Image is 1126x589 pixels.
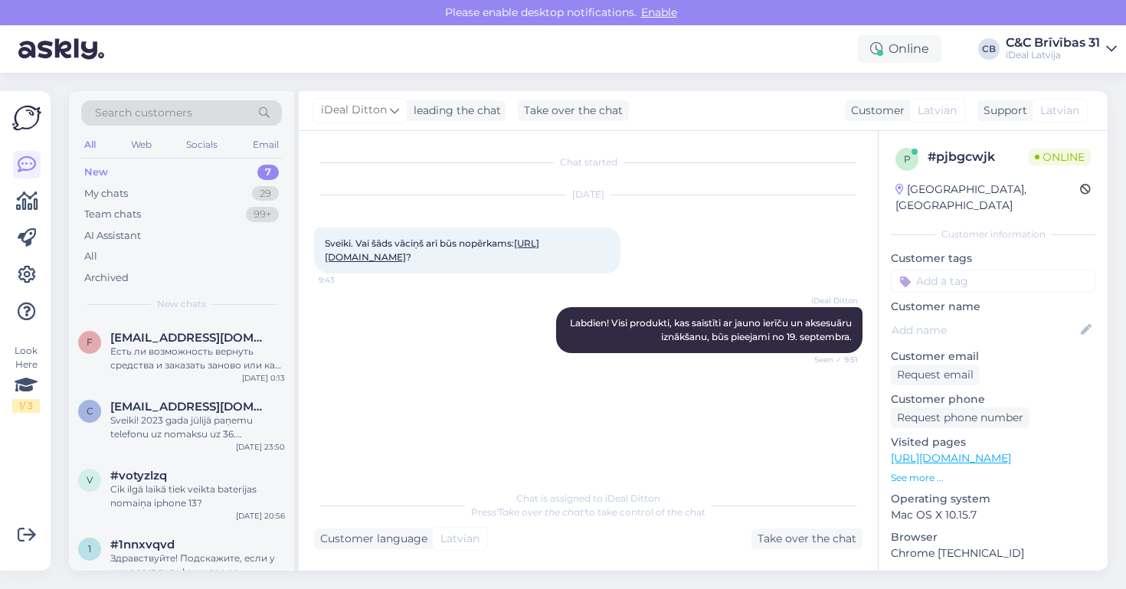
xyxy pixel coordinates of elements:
span: Latvian [1040,103,1079,119]
span: Latvian [440,531,480,547]
div: [DATE] 23:50 [236,441,285,453]
div: CB [978,38,1000,60]
div: Support [977,103,1027,119]
div: C&C Brīvības 31 [1006,37,1100,49]
span: p [904,153,911,165]
div: Take over the chat [518,100,629,121]
span: cirule70@gmail.com [110,400,270,414]
span: iDeal Ditton [321,102,387,119]
div: Archived [84,270,129,286]
div: Chat started [314,155,863,169]
div: [DATE] [314,188,863,201]
div: Cik ilgā laikā tiek veikta baterijas nomaiņa iphone 13? [110,483,285,510]
p: Customer tags [891,250,1095,267]
div: # pjbgcwjk [928,148,1029,166]
div: All [84,249,97,264]
span: iDeal Ditton [800,295,858,306]
span: Press to take control of the chat [471,506,705,518]
div: My chats [84,186,128,201]
a: C&C Brīvības 31iDeal Latvija [1006,37,1117,61]
div: Customer information [891,227,1095,241]
p: Browser [891,529,1095,545]
div: AI Assistant [84,228,141,244]
div: 1 / 3 [12,399,40,413]
div: leading the chat [408,103,501,119]
p: Customer name [891,299,1095,315]
span: Online [1029,149,1091,165]
div: 7 [257,165,279,180]
div: All [81,135,99,155]
input: Add a tag [891,270,1095,293]
img: Askly Logo [12,103,41,133]
span: Enable [637,5,682,19]
div: Customer language [314,531,427,547]
div: [GEOGRAPHIC_DATA], [GEOGRAPHIC_DATA] [895,182,1080,214]
div: [DATE] 0:13 [242,372,285,384]
span: Chat is assigned to iDeal Ditton [516,492,660,504]
p: Customer email [891,348,1095,365]
span: c [87,405,93,417]
p: Visited pages [891,434,1095,450]
div: Online [858,35,941,63]
div: Request phone number [891,407,1029,428]
span: #1nnxvqvd [110,538,175,551]
div: 29 [252,186,279,201]
span: #votyzlzq [110,469,167,483]
span: Labdien! Visi produkti, kas saistīti ar jauno ierīču un aksesuāru iznākšanu, būs pieejami no 19. ... [570,317,854,342]
span: 1 [88,543,91,555]
div: Web [128,135,155,155]
div: Look Here [12,344,40,413]
span: farladerfeed@gmail.com [110,331,270,345]
div: [DATE] 20:56 [236,510,285,522]
span: Latvian [918,103,957,119]
i: 'Take over the chat' [496,506,585,518]
div: Customer [845,103,905,119]
p: Chrome [TECHNICAL_ID] [891,545,1095,561]
div: iDeal Latvija [1006,49,1100,61]
div: Email [250,135,282,155]
div: 99+ [246,207,279,222]
div: Take over the chat [751,528,863,549]
div: Есть ли возможность вернуть средства и заказать заново или как то поменять заказ ? [110,345,285,372]
p: See more ... [891,471,1095,485]
div: Socials [183,135,221,155]
span: New chats [157,297,206,311]
span: 9:43 [319,274,376,286]
a: [URL][DOMAIN_NAME] [891,451,1011,465]
span: Sveiki. Vai šāds vāciņš arī būs nopērkams: ? [325,237,539,263]
div: Request email [891,365,980,385]
span: Seen ✓ 9:51 [800,354,858,365]
div: Sveiki! 2023 gada jūlijā paņemu telefonu uz nomaksu uz 36. mēnešiem pēc smartdeal programmas. Vai... [110,414,285,441]
span: v [87,474,93,486]
div: Здравствуйте! Подскажите, если у меня взят телефон у вас со smartdeal программе, с возможность об... [110,551,285,579]
p: Mac OS X 10.15.7 [891,507,1095,523]
p: Operating system [891,491,1095,507]
span: f [87,336,93,348]
p: Customer phone [891,391,1095,407]
div: Team chats [84,207,141,222]
input: Add name [892,322,1078,339]
span: Search customers [95,105,192,121]
div: New [84,165,108,180]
